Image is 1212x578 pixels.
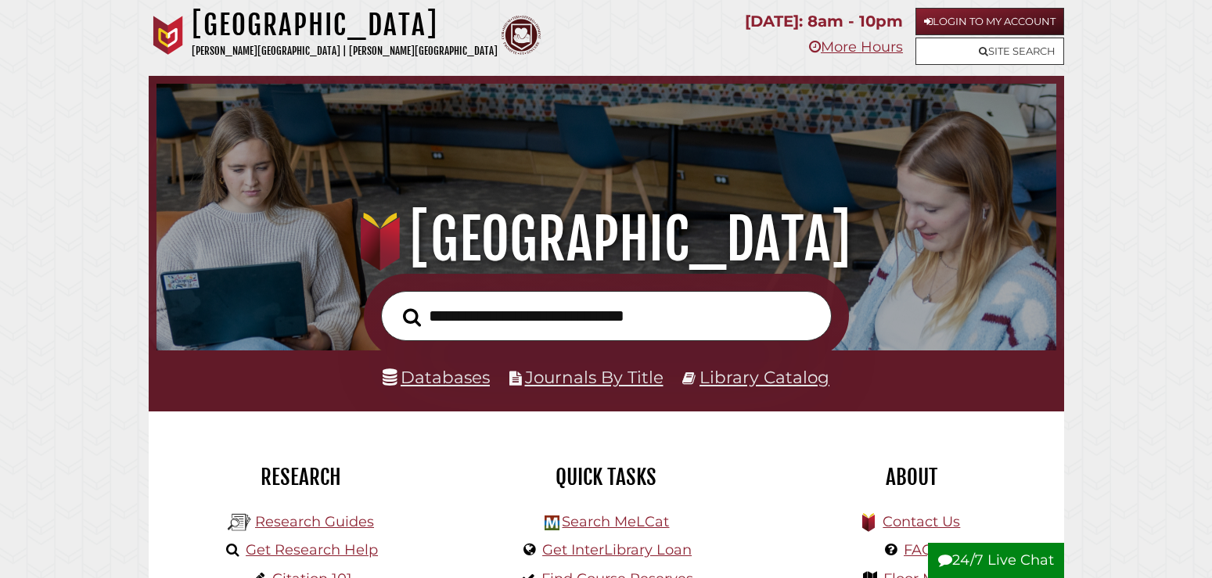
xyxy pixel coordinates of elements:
[403,308,421,328] i: Search
[915,8,1064,35] a: Login to My Account
[395,303,429,331] button: Search
[809,38,903,56] a: More Hours
[255,513,374,530] a: Research Guides
[192,42,498,60] p: [PERSON_NAME][GEOGRAPHIC_DATA] | [PERSON_NAME][GEOGRAPHIC_DATA]
[562,513,669,530] a: Search MeLCat
[904,541,940,558] a: FAQs
[192,8,498,42] h1: [GEOGRAPHIC_DATA]
[915,38,1064,65] a: Site Search
[149,16,188,55] img: Calvin University
[771,464,1052,490] h2: About
[542,541,692,558] a: Get InterLibrary Loan
[502,16,541,55] img: Calvin Theological Seminary
[700,367,829,387] a: Library Catalog
[174,205,1038,274] h1: [GEOGRAPHIC_DATA]
[160,464,442,490] h2: Research
[745,8,903,35] p: [DATE]: 8am - 10pm
[525,367,664,387] a: Journals By Title
[383,367,490,387] a: Databases
[466,464,747,490] h2: Quick Tasks
[883,513,960,530] a: Contact Us
[545,515,559,530] img: Hekman Library Logo
[246,541,378,558] a: Get Research Help
[228,511,251,534] img: Hekman Library Logo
